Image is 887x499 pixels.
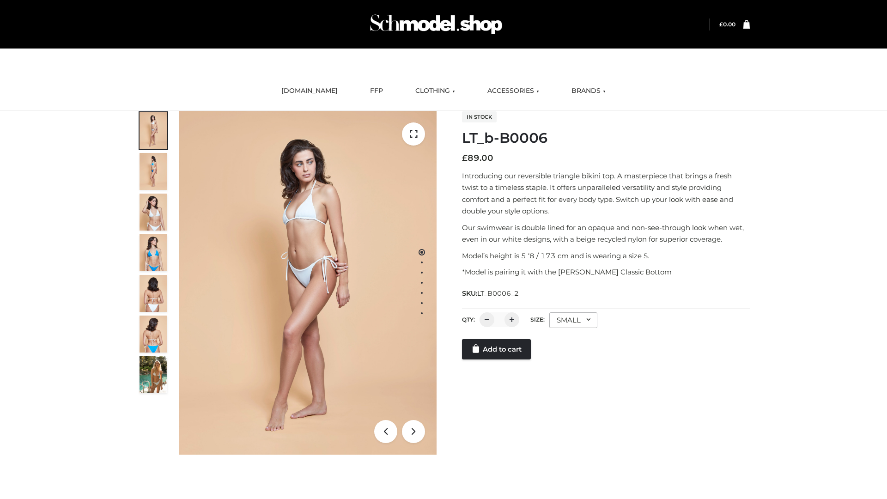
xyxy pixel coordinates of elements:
[719,21,735,28] a: £0.00
[140,275,167,312] img: ArielClassicBikiniTop_CloudNine_AzureSky_OW114ECO_7-scaled.jpg
[549,312,597,328] div: SMALL
[462,250,750,262] p: Model’s height is 5 ‘8 / 173 cm and is wearing a size S.
[462,288,520,299] span: SKU:
[179,111,437,455] img: LT_b-B0006
[462,153,468,163] span: £
[462,111,497,122] span: In stock
[462,170,750,217] p: Introducing our reversible triangle bikini top. A masterpiece that brings a fresh twist to a time...
[462,222,750,245] p: Our swimwear is double lined for an opaque and non-see-through look when wet, even in our white d...
[719,21,723,28] span: £
[274,81,345,101] a: [DOMAIN_NAME]
[140,153,167,190] img: ArielClassicBikiniTop_CloudNine_AzureSky_OW114ECO_2-scaled.jpg
[565,81,613,101] a: BRANDS
[719,21,735,28] bdi: 0.00
[140,234,167,271] img: ArielClassicBikiniTop_CloudNine_AzureSky_OW114ECO_4-scaled.jpg
[367,6,505,43] img: Schmodel Admin 964
[140,316,167,353] img: ArielClassicBikiniTop_CloudNine_AzureSky_OW114ECO_8-scaled.jpg
[462,339,531,359] a: Add to cart
[530,316,545,323] label: Size:
[408,81,462,101] a: CLOTHING
[462,153,493,163] bdi: 89.00
[462,130,750,146] h1: LT_b-B0006
[462,266,750,278] p: *Model is pairing it with the [PERSON_NAME] Classic Bottom
[477,289,519,298] span: LT_B0006_2
[363,81,390,101] a: FFP
[140,112,167,149] img: ArielClassicBikiniTop_CloudNine_AzureSky_OW114ECO_1-scaled.jpg
[462,316,475,323] label: QTY:
[140,356,167,393] img: Arieltop_CloudNine_AzureSky2.jpg
[140,194,167,231] img: ArielClassicBikiniTop_CloudNine_AzureSky_OW114ECO_3-scaled.jpg
[480,81,546,101] a: ACCESSORIES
